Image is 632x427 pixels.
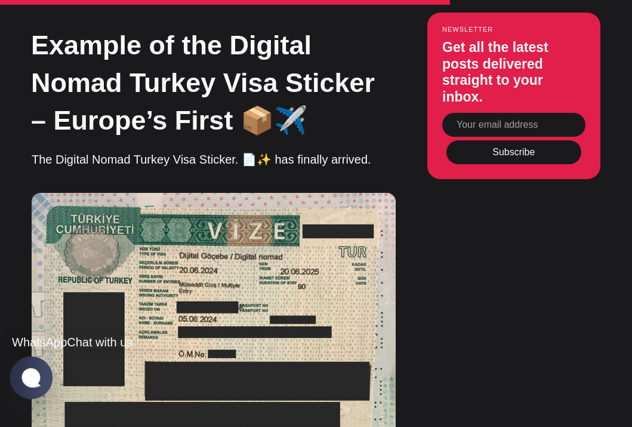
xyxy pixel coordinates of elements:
[31,26,395,139] h2: Example of the Digital Nomad Turkey Visa Sticker – Europe’s First 📦✈️
[442,113,585,137] input: Your email address
[67,336,132,349] jdiv: Chat with us
[446,140,581,164] button: Subscribe
[442,40,585,106] h3: Get all the latest posts delivered straight to your inbox.
[442,26,585,33] small: Newsletter
[12,336,67,349] a: WhatsApp
[32,150,396,169] p: The Digital Nomad Turkey Visa Sticker. 📄✨ has finally arrived.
